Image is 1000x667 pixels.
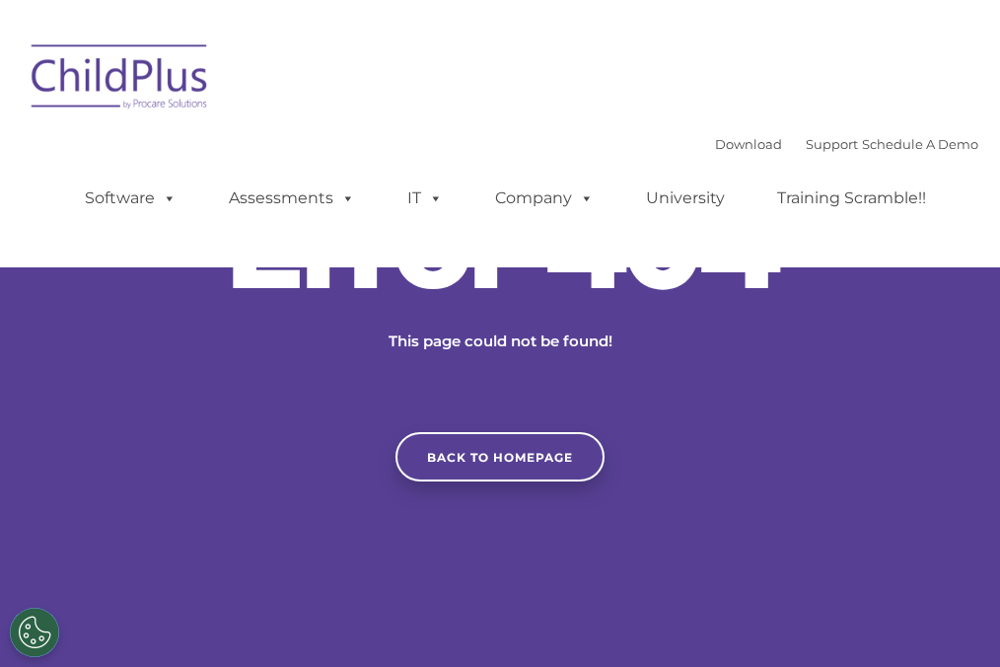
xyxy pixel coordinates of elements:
[862,136,978,152] a: Schedule A Demo
[715,136,782,152] a: Download
[65,179,196,218] a: Software
[715,136,978,152] font: |
[22,31,219,129] img: ChildPlus by Procare Solutions
[10,608,59,657] button: Cookies Settings
[388,179,463,218] a: IT
[293,330,707,353] p: This page could not be found!
[395,432,605,482] a: Back to homepage
[757,179,946,218] a: Training Scramble!!
[626,179,745,218] a: University
[475,179,613,218] a: Company
[806,136,858,152] a: Support
[209,179,375,218] a: Assessments
[204,186,796,305] h2: Error 404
